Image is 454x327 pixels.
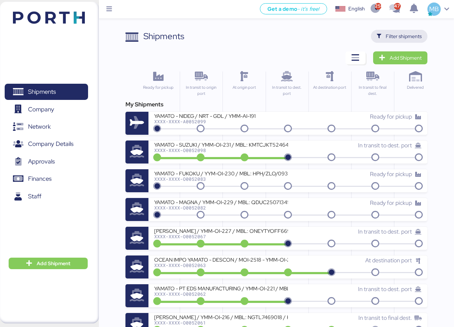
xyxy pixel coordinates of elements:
a: Shipments [5,84,88,100]
div: YAMATO - SUZUKI / YMM-OI-231 / MBL: KMTCJKT5246438 / HBL: YIFFW0169265 / FCL [154,141,288,147]
span: Staff [28,191,41,202]
div: XXXX-XXXX-O0052083 [154,176,288,181]
span: Add Shipment [390,54,422,62]
div: Ready for pickup [140,84,176,91]
span: Company Details [28,139,73,149]
button: Menu [103,3,115,15]
div: In transit to final dest. [354,84,391,97]
span: Ready for pickup [370,113,412,120]
span: Ready for pickup [370,199,412,207]
div: At origin port [226,84,262,91]
span: In transit to final dest. [358,314,412,322]
div: XXXX-XXXX-O0052062 [154,291,288,296]
a: Network [5,119,88,135]
div: [PERSON_NAME] / YMM-OI-216 / MBL: NGTL7469018 / HBL: YTJTGI100028 / LCL [154,314,288,320]
div: XXXX-XXXX-O0052061 [154,320,288,325]
span: Add Shipment [37,259,70,268]
div: XXXX-XXXX-O0052098 [154,148,288,153]
span: Filter shipments [386,32,422,41]
span: Ready for pickup [370,170,412,178]
button: Filter shipments [371,30,427,43]
a: Company Details [5,136,88,152]
div: XXXX-XXXX-O0052063 [154,263,288,268]
div: In transit to origin port [183,84,219,97]
span: Company [28,104,54,115]
div: OCEAN IMPO YAMATO - DESCON / MOI-2518 - YMM-OI-226 / MBL: ONEYTYOFD9212900 - HBL: VARIOS / FCL [154,256,288,262]
span: In transit to dest. port [358,285,412,293]
span: Finances [28,174,51,184]
span: Network [28,121,51,132]
div: XXXX-XXXX-O0052082 [154,205,288,210]
a: Approvals [5,153,88,170]
span: MB [429,4,439,14]
div: English [348,5,365,13]
span: In transit to dest. port [358,228,412,235]
div: XXXX-XXXX-O0052067 [154,234,288,239]
div: Delivered [397,84,434,91]
button: Add Shipment [9,258,88,269]
div: In transit to dest. port [269,84,305,97]
div: [PERSON_NAME] / YMM-OI-227 / MBL: ONEYTYOFF6699600 / HBL: YTJTGI100095 / FCL [154,227,288,234]
div: Shipments [143,30,184,43]
span: At destination port [365,257,412,264]
a: Company [5,101,88,118]
div: At destination port [312,84,348,91]
div: My Shipments [125,100,427,109]
span: In transit to dest. port [358,142,412,149]
div: XXXX-XXXX-A0052099 [154,119,288,124]
a: Finances [5,171,88,187]
span: Approvals [28,156,55,167]
div: YAMATO - NIDEG / NRT - GDL / YMM-AI-191 [154,112,288,119]
a: Add Shipment [373,51,427,64]
a: Staff [5,188,88,205]
span: Shipments [28,87,56,97]
div: YAMATO - MAGNA / YMM-OI-229 / MBL: QDUC25071345 / HBL: SLSA2507112 / LCL [154,199,288,205]
div: YAMATO - PT EDS MANUFACTURING / YMM-OI-221 / MBL: 049FX09080 / HBL: YIFFW0163515 / FCL [154,285,288,291]
div: YAMATO - FUKOKU / YYM-OI-230 / MBL: HPH/ZLO/09337 / HBL: YLVHS5082814 / LCL [154,170,288,176]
